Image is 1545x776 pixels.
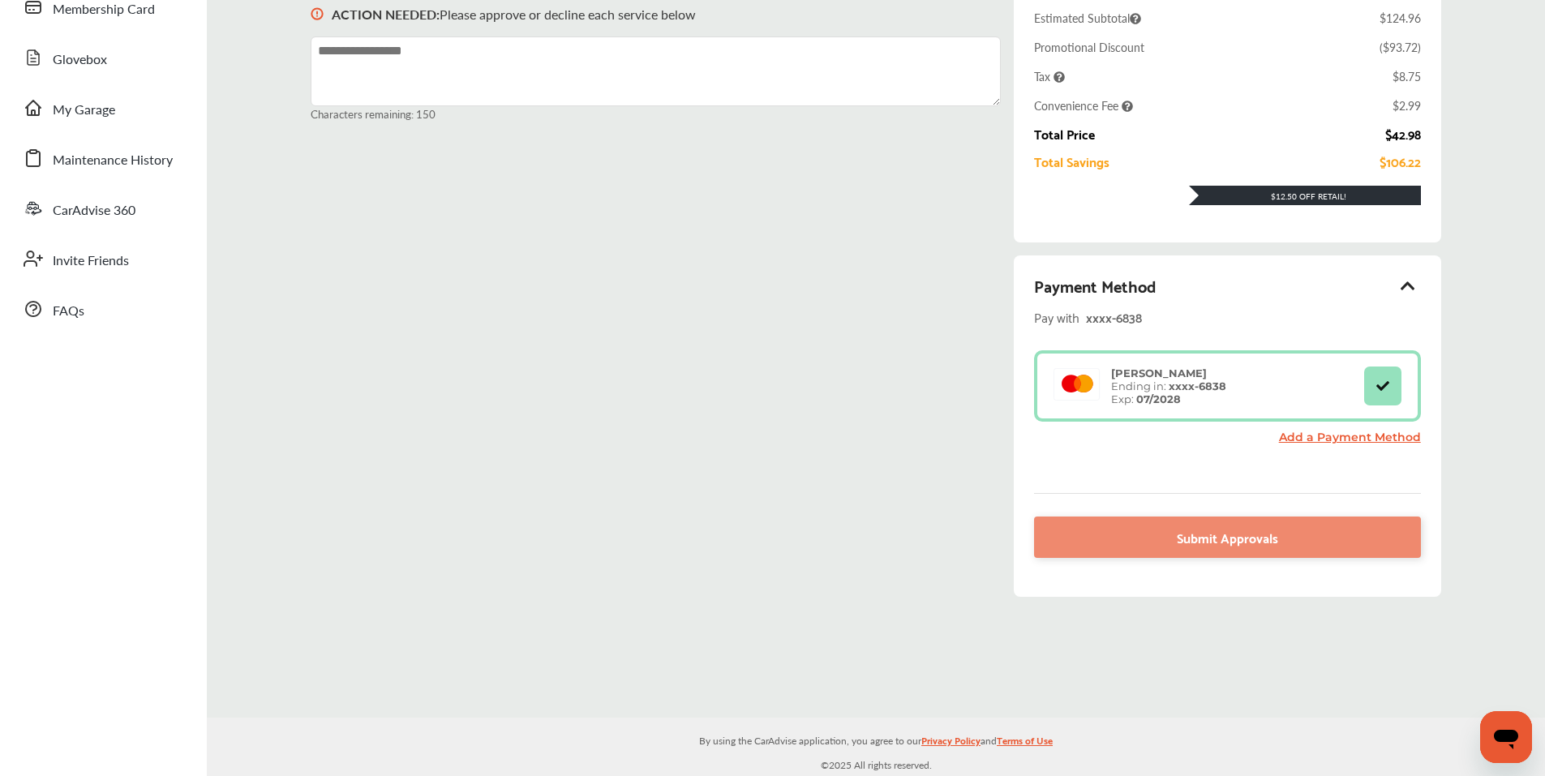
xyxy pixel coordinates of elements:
div: Total Savings [1034,154,1109,169]
span: Convenience Fee [1034,97,1133,114]
a: Add a Payment Method [1279,430,1421,444]
span: Estimated Subtotal [1034,10,1141,26]
p: Please approve or decline each service below [332,5,696,24]
span: Invite Friends [53,251,129,272]
span: Tax [1034,68,1065,84]
a: CarAdvise 360 [15,187,191,229]
b: ACTION NEEDED : [332,5,440,24]
div: $106.22 [1380,154,1421,169]
div: $42.98 [1385,126,1421,141]
div: ( $93.72 ) [1380,39,1421,55]
span: Submit Approvals [1177,526,1278,548]
span: My Garage [53,100,115,121]
span: Pay with [1034,306,1079,328]
div: Payment Method [1034,272,1420,299]
div: Ending in: Exp: [1103,367,1234,405]
div: © 2025 All rights reserved. [207,718,1545,776]
a: Terms of Use [997,731,1053,757]
div: Promotional Discount [1034,39,1144,55]
div: Total Price [1034,126,1095,141]
div: $124.96 [1380,10,1421,26]
div: $12.50 Off Retail! [1189,191,1421,202]
a: FAQs [15,288,191,330]
span: Maintenance History [53,150,173,171]
span: Glovebox [53,49,107,71]
span: CarAdvise 360 [53,200,135,221]
small: Characters remaining: 150 [311,106,1001,122]
a: My Garage [15,87,191,129]
span: FAQs [53,301,84,322]
p: By using the CarAdvise application, you agree to our and [207,731,1545,748]
div: xxxx- 6838 [1086,306,1289,328]
a: Privacy Policy [921,731,981,757]
a: Submit Approvals [1034,517,1420,558]
a: Glovebox [15,36,191,79]
strong: [PERSON_NAME] [1111,367,1207,379]
strong: 07/2028 [1136,392,1181,405]
iframe: Button to launch messaging window [1480,711,1532,763]
a: Maintenance History [15,137,191,179]
strong: xxxx- 6838 [1169,379,1226,392]
a: Invite Friends [15,238,191,280]
div: $8.75 [1393,68,1421,84]
div: $2.99 [1393,97,1421,114]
